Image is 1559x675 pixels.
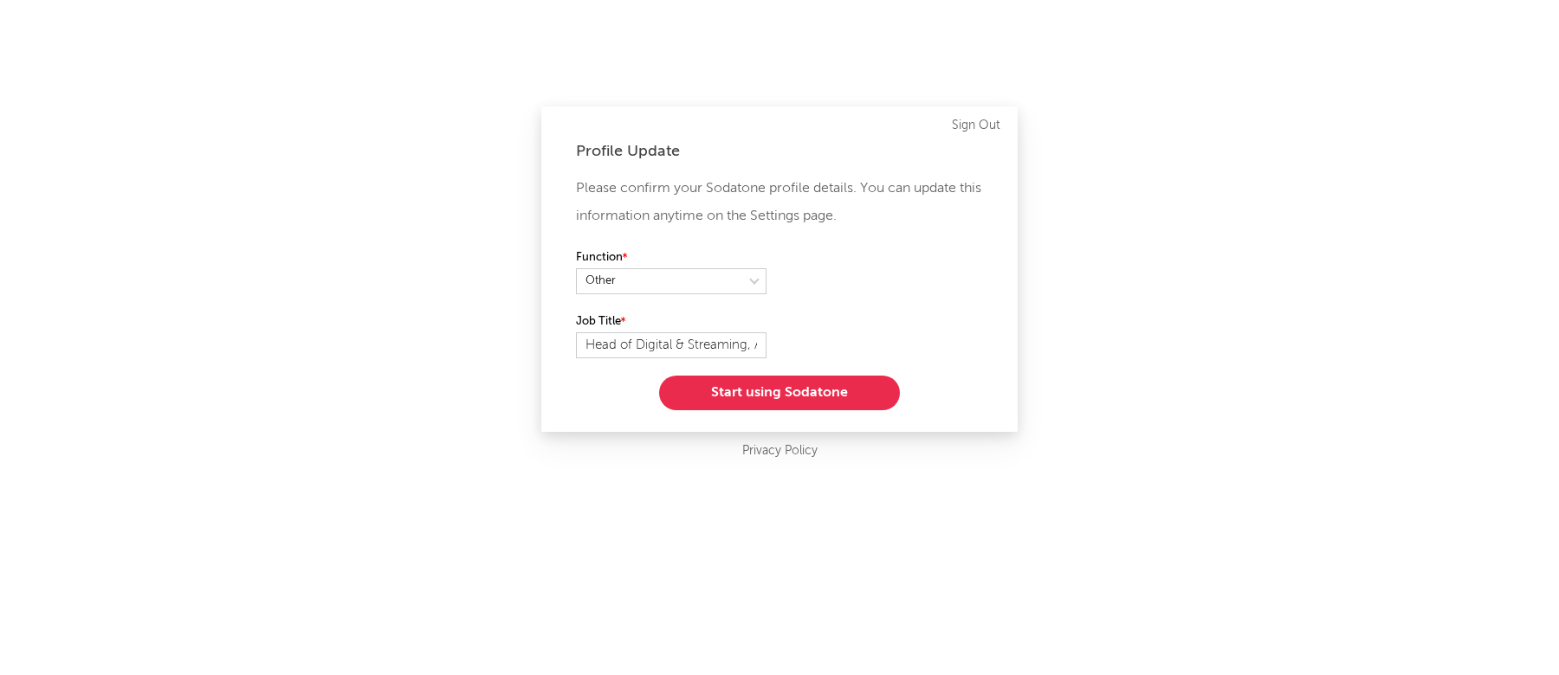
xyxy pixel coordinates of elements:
a: Sign Out [952,115,1000,136]
p: Please confirm your Sodatone profile details. You can update this information anytime on the Sett... [576,175,983,230]
button: Start using Sodatone [659,376,900,410]
label: Job Title [576,312,767,332]
label: Function [576,247,767,268]
div: Profile Update [576,141,983,162]
a: Privacy Policy [742,440,818,462]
